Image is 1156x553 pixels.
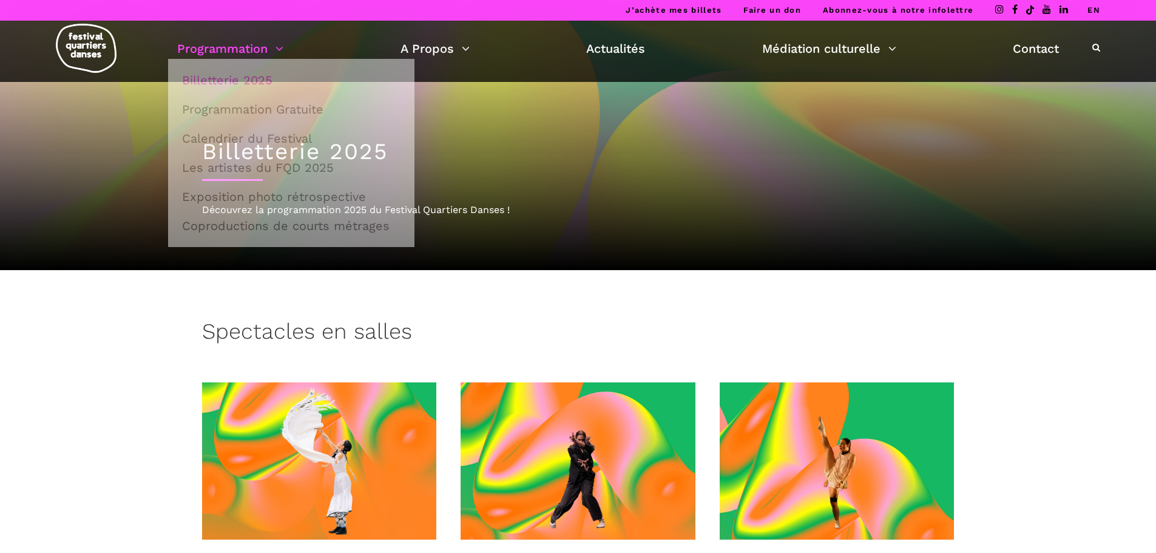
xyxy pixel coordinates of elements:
img: logo-fqd-med [56,24,117,73]
a: Exposition photo rétrospective [175,183,408,211]
a: Calendrier du Festival [175,124,408,152]
a: Les artistes du FQD 2025 [175,154,408,182]
h1: Billetterie 2025 [202,138,955,165]
a: Médiation culturelle [762,38,896,59]
a: Abonnez-vous à notre infolettre [823,5,973,15]
h3: Spectacles en salles [202,319,412,349]
a: Coproductions de courts métrages [175,212,408,240]
div: Découvrez la programmation 2025 du Festival Quartiers Danses ! [202,202,955,218]
a: Programmation Gratuite [175,95,408,123]
a: Contact [1013,38,1059,59]
a: Faire un don [743,5,801,15]
a: Billetterie 2025 [175,66,408,94]
a: Actualités [586,38,645,59]
a: J’achète mes billets [626,5,722,15]
a: EN [1087,5,1100,15]
a: A Propos [401,38,470,59]
a: Programmation [177,38,283,59]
